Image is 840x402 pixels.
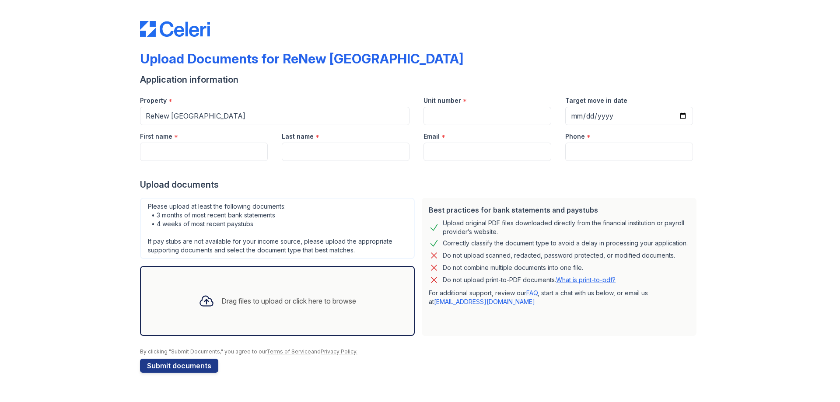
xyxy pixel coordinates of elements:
[140,178,700,191] div: Upload documents
[565,96,627,105] label: Target move in date
[140,198,415,259] div: Please upload at least the following documents: • 3 months of most recent bank statements • 4 wee...
[321,348,357,355] a: Privacy Policy.
[221,296,356,306] div: Drag files to upload or click here to browse
[282,132,314,141] label: Last name
[423,96,461,105] label: Unit number
[443,219,689,236] div: Upload original PDF files downloaded directly from the financial institution or payroll provider’...
[140,359,218,373] button: Submit documents
[429,205,689,215] div: Best practices for bank statements and paystubs
[429,289,689,306] p: For additional support, review our , start a chat with us below, or email us at
[556,276,616,283] a: What is print-to-pdf?
[423,132,440,141] label: Email
[140,96,167,105] label: Property
[526,289,538,297] a: FAQ
[140,73,700,86] div: Application information
[140,51,463,66] div: Upload Documents for ReNew [GEOGRAPHIC_DATA]
[443,262,583,273] div: Do not combine multiple documents into one file.
[140,21,210,37] img: CE_Logo_Blue-a8612792a0a2168367f1c8372b55b34899dd931a85d93a1a3d3e32e68fde9ad4.png
[565,132,585,141] label: Phone
[443,250,675,261] div: Do not upload scanned, redacted, password protected, or modified documents.
[443,238,688,248] div: Correctly classify the document type to avoid a delay in processing your application.
[140,132,172,141] label: First name
[140,348,700,355] div: By clicking "Submit Documents," you agree to our and
[434,298,535,305] a: [EMAIL_ADDRESS][DOMAIN_NAME]
[266,348,311,355] a: Terms of Service
[443,276,616,284] p: Do not upload print-to-PDF documents.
